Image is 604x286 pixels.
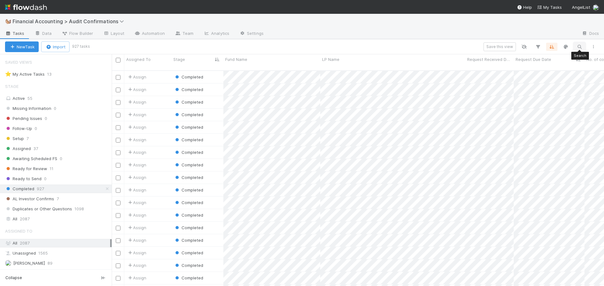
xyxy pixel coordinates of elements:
div: Completed [174,199,203,206]
a: Layout [98,29,129,39]
span: Completed [174,225,203,230]
span: 0 [54,105,56,112]
input: Toggle Row Selected [116,263,120,268]
span: 927 [37,185,44,193]
span: Assigned To [5,225,32,237]
div: Completed [174,149,203,155]
span: 7 [57,195,59,203]
span: Stage [5,80,19,93]
input: Toggle Row Selected [116,75,120,80]
div: Completed [174,162,203,168]
span: 0 [45,115,47,122]
div: Completed [174,124,203,130]
span: 13 [47,70,58,78]
input: Toggle All Rows Selected [116,58,120,62]
span: Pending Issues [5,115,42,122]
span: Assign [127,124,146,130]
span: 1098 [75,205,84,213]
div: Completed [174,275,203,281]
div: Completed [174,174,203,181]
span: Completed [174,263,203,268]
div: Completed [174,187,203,193]
span: Completed [174,200,203,205]
span: Completed [174,112,203,117]
input: Toggle Row Selected [116,138,120,143]
span: Assign [127,187,146,193]
div: Completed [174,74,203,80]
span: Ready to Send [5,175,42,183]
div: All [5,215,110,223]
span: Saved Views [5,56,32,68]
div: Completed [174,262,203,268]
a: Flow Builder [57,29,98,39]
span: Assign [127,224,146,231]
span: AL Investor Confirms [5,195,54,203]
span: 55 [27,96,32,101]
img: logo-inverted-e16ddd16eac7371096b0.svg [5,2,47,13]
span: Assign [127,237,146,243]
span: Assign [127,137,146,143]
span: 37 [33,145,38,153]
div: Completed [174,212,203,218]
div: Unassigned [5,249,110,257]
span: Flow Builder [62,30,93,36]
span: [PERSON_NAME] [13,261,45,266]
span: ⭐ [5,71,11,77]
span: Assigned To [126,56,151,62]
span: Assign [127,74,146,80]
div: Assign [127,111,146,118]
a: Analytics [199,29,234,39]
img: avatar_030f5503-c087-43c2-95d1-dd8963b2926c.png [593,4,599,11]
span: Fund Name [225,56,247,62]
span: Completed [174,74,203,79]
span: 89 [48,259,53,267]
div: Assign [127,162,146,168]
span: Completed [174,213,203,218]
span: Completed [174,125,203,130]
span: Financial Accounting > Audit Confirmations [13,18,127,24]
span: Completed [174,100,203,105]
span: Tasks [5,30,25,36]
span: Follow-Up [5,125,32,132]
span: Assign [127,174,146,181]
span: Ready for Review [5,165,47,173]
span: Assign [127,149,146,155]
input: Toggle Row Selected [116,188,120,193]
span: Assign [127,275,146,281]
div: Help [517,4,532,10]
span: Assign [127,199,146,206]
div: All [5,239,110,247]
span: Assigned [5,145,31,153]
div: Assign [127,212,146,218]
span: Assign [127,250,146,256]
span: Completed [174,150,203,155]
span: 7 [26,135,29,143]
span: AngelList [572,5,590,10]
span: Awaiting Scheduled FS [5,155,57,163]
span: 11 [50,165,53,173]
a: Team [170,29,199,39]
small: 927 tasks [72,44,90,49]
div: Completed [174,137,203,143]
input: Toggle Row Selected [116,226,120,230]
input: Toggle Row Selected [116,213,120,218]
input: Toggle Row Selected [116,150,120,155]
span: My Tasks [537,5,562,10]
button: Save this view [484,42,516,51]
a: Settings [234,29,269,39]
span: 0 [60,155,62,163]
span: Assign [127,262,146,268]
span: Collapse [5,275,22,281]
input: Toggle Row Selected [116,125,120,130]
input: Toggle Row Selected [116,88,120,92]
div: Completed [174,86,203,93]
